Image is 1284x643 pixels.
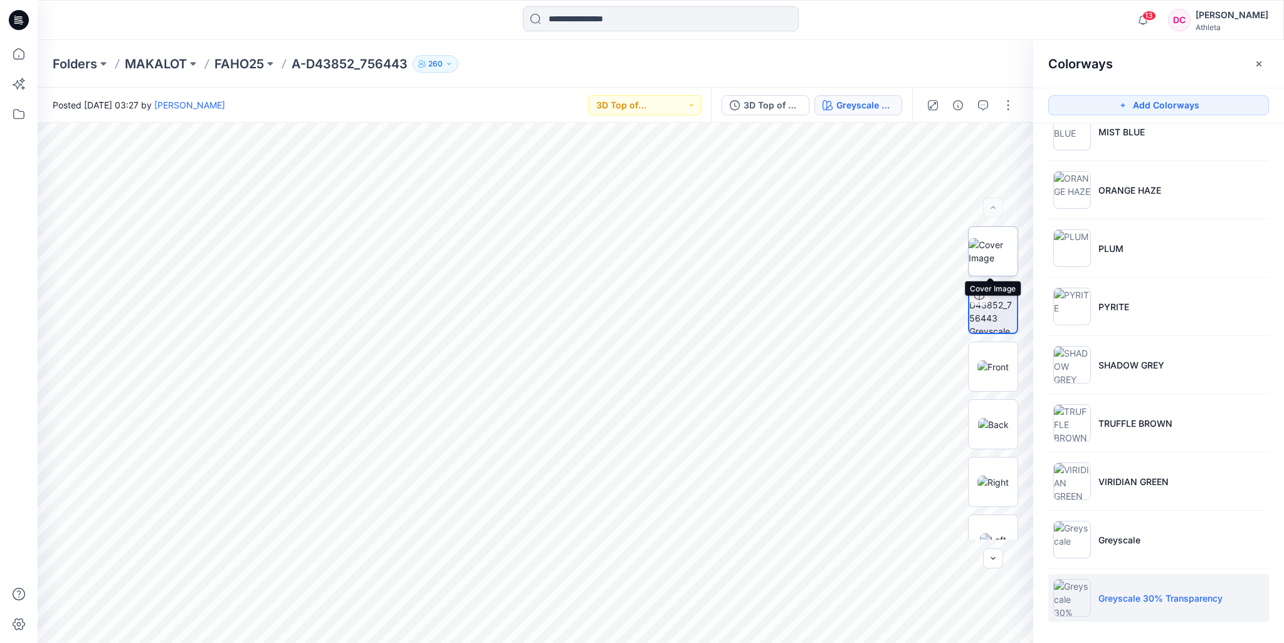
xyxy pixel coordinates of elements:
img: Right [977,476,1009,489]
p: Greyscale [1098,533,1140,546]
img: TRUFFLE BROWN [1053,404,1091,442]
h2: Colorways [1048,56,1113,71]
img: VIRIDIAN GREEN [1053,463,1091,500]
p: MIST BLUE [1098,125,1145,139]
span: 13 [1142,11,1156,21]
img: ORANGE HAZE [1053,171,1091,209]
p: 260 [428,57,443,71]
p: VIRIDIAN GREEN [1098,475,1169,488]
button: 3D Top of Production [722,95,809,115]
button: 260 [413,55,458,73]
img: MIST BLUE [1053,113,1091,150]
button: Details [948,95,968,115]
p: SHADOW GREY [1098,358,1164,372]
p: A-D43852_756443 [292,55,408,73]
p: Greyscale 30% Transparency [1098,592,1223,605]
img: Back [978,418,1009,431]
img: A-D43852_756443 Greyscale 30% Transparency [969,285,1017,333]
img: Greyscale 30% Transparency [1053,579,1091,617]
div: Athleta [1196,23,1268,32]
span: Posted [DATE] 03:27 by [53,98,225,112]
a: MAKALOT [125,55,187,73]
a: [PERSON_NAME] [154,100,225,110]
img: Front [977,360,1009,374]
img: PLUM [1053,229,1091,267]
div: 3D Top of Production [744,98,801,112]
div: Greyscale 30% Transparency [836,98,894,112]
p: ORANGE HAZE [1098,184,1161,197]
p: PYRITE [1098,300,1129,313]
p: PLUM [1098,242,1123,255]
img: Cover Image [969,238,1018,264]
div: DC [1168,9,1191,31]
button: Add Colorways [1048,95,1269,115]
p: TRUFFLE BROWN [1098,417,1172,430]
div: [PERSON_NAME] [1196,8,1268,23]
a: Folders [53,55,97,73]
img: Left [980,533,1006,546]
img: Greyscale [1053,521,1091,558]
img: PYRITE [1053,288,1091,325]
button: Greyscale 30% Transparency [814,95,902,115]
a: FAHO25 [214,55,264,73]
img: SHADOW GREY [1053,346,1091,384]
